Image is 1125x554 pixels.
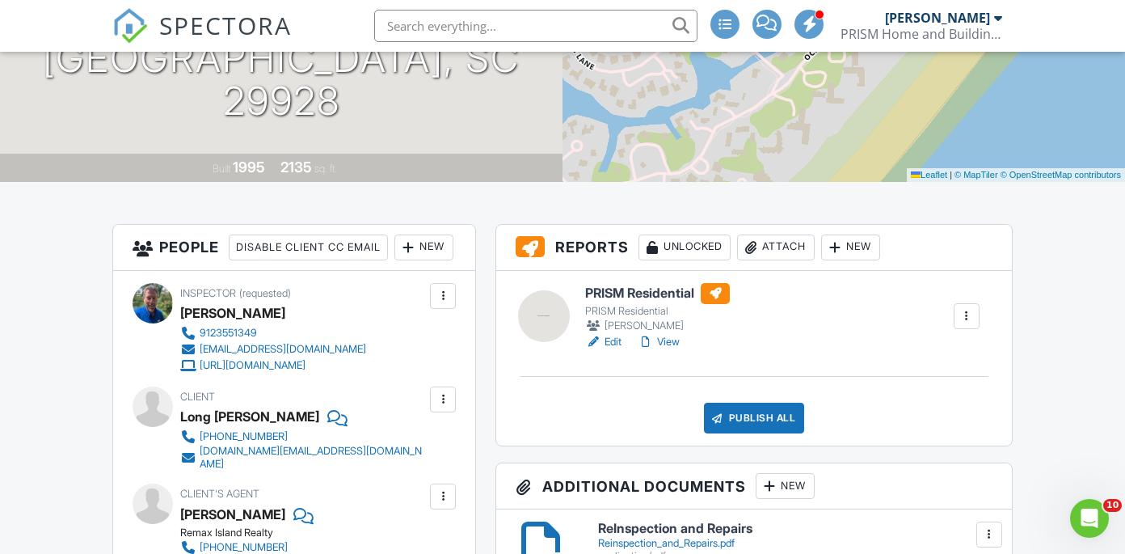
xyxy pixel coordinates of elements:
div: PRISM Home and Building Inspections LLC [841,26,1002,42]
h3: People [113,225,475,271]
a: © MapTiler [954,170,998,180]
input: Search everything... [374,10,697,42]
div: [PHONE_NUMBER] [200,541,288,554]
a: © OpenStreetMap contributors [1001,170,1121,180]
div: 9123551349 [200,327,257,340]
div: [EMAIL_ADDRESS][DOMAIN_NAME] [200,343,366,356]
a: SPECTORA [112,22,292,56]
span: Inspector [180,287,236,299]
span: (requested) [239,287,291,299]
div: Attach [737,235,815,260]
div: New [821,235,880,260]
a: PRISM Residential PRISM Residential [PERSON_NAME] [585,283,730,335]
span: 10 [1103,499,1122,512]
h3: Reports [496,225,1012,271]
div: [URL][DOMAIN_NAME] [200,359,305,372]
a: Edit [585,334,621,350]
a: [URL][DOMAIN_NAME] [180,357,366,374]
div: [PERSON_NAME] [180,502,285,527]
div: [PHONE_NUMBER] [200,430,288,443]
div: [PERSON_NAME] [180,301,285,325]
div: Reinspection_and_Repairs.pdf [598,537,992,550]
div: Publish All [704,403,805,433]
span: SPECTORA [159,8,292,42]
div: PRISM Residential [585,305,730,318]
a: View [638,334,680,350]
iframe: Intercom live chat [1070,499,1109,538]
div: Disable Client CC Email [229,235,388,260]
div: 1995 [233,159,265,176]
a: [EMAIL_ADDRESS][DOMAIN_NAME] [180,341,366,357]
span: Built [213,163,230,175]
span: Client's Agent [180,488,259,500]
div: [DOMAIN_NAME][EMAIL_ADDRESS][DOMAIN_NAME] [200,445,426,471]
div: New [756,473,815,499]
h3: Additional Documents [496,463,1012,510]
a: 9123551349 [180,325,366,341]
span: sq. ft. [314,163,337,175]
h6: PRISM Residential [585,283,730,304]
div: New [394,235,453,260]
div: [PERSON_NAME] [585,318,730,334]
div: Unlocked [638,235,731,260]
div: [PERSON_NAME] [885,10,990,26]
span: | [950,170,952,180]
a: [DOMAIN_NAME][EMAIL_ADDRESS][DOMAIN_NAME] [180,445,426,471]
h6: ReInspection and Repairs [598,522,992,536]
img: The Best Home Inspection Software - Spectora [112,8,148,44]
span: Client [180,391,215,403]
a: Leaflet [911,170,947,180]
div: Long [PERSON_NAME] [180,404,319,429]
a: [PHONE_NUMBER] [180,429,426,445]
div: Remax Island Realty [180,527,379,539]
div: 2135 [280,159,312,176]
